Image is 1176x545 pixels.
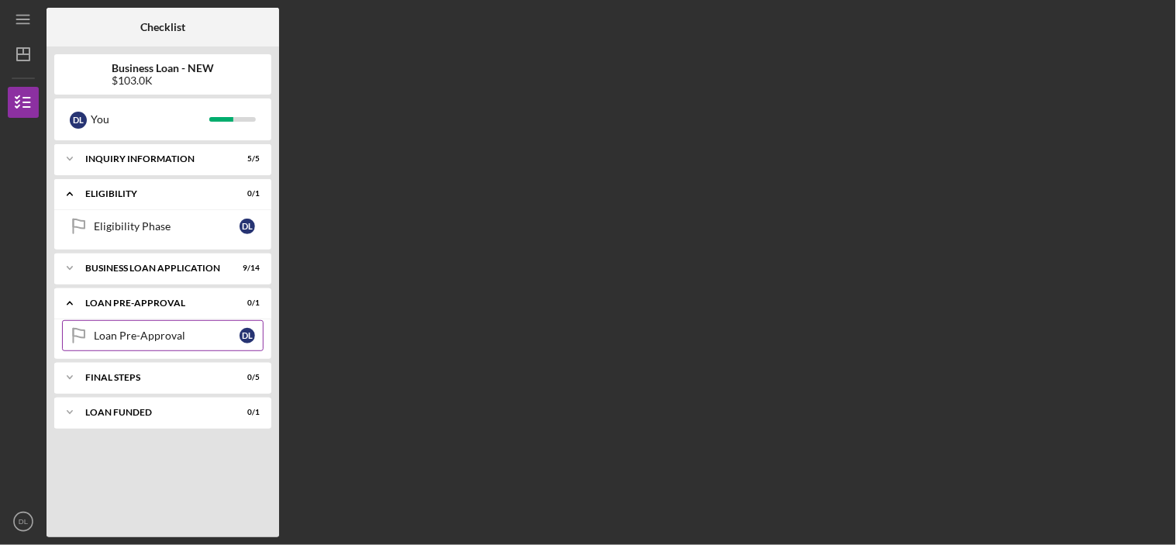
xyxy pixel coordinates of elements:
[85,264,221,273] div: BUSINESS LOAN APPLICATION
[85,154,221,164] div: INQUIRY INFORMATION
[232,154,260,164] div: 5 / 5
[85,189,221,198] div: ELIGIBILITY
[94,220,240,233] div: Eligibility Phase
[140,21,185,33] b: Checklist
[240,328,255,343] div: D L
[91,106,209,133] div: You
[232,408,260,417] div: 0 / 1
[232,189,260,198] div: 0 / 1
[112,62,214,74] b: Business Loan - NEW
[62,320,264,351] a: Loan Pre-ApprovalDL
[70,112,87,129] div: D L
[240,219,255,234] div: D L
[85,373,221,382] div: FINAL STEPS
[112,74,214,87] div: $103.0K
[232,373,260,382] div: 0 / 5
[19,518,29,526] text: DL
[232,264,260,273] div: 9 / 14
[8,506,39,537] button: DL
[232,298,260,308] div: 0 / 1
[85,408,221,417] div: LOAN FUNDED
[85,298,221,308] div: LOAN PRE-APPROVAL
[94,329,240,342] div: Loan Pre-Approval
[62,211,264,242] a: Eligibility PhaseDL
